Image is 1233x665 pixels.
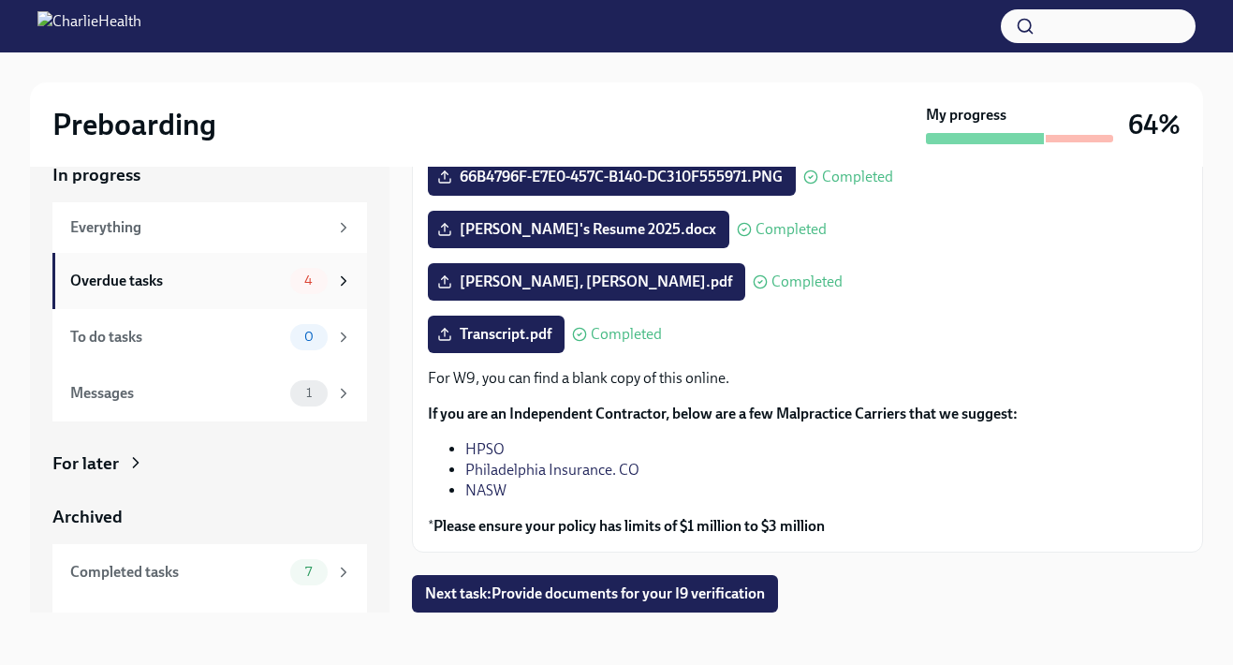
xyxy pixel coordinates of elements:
[52,451,367,476] a: For later
[70,562,283,583] div: Completed tasks
[294,565,323,579] span: 7
[425,584,765,603] span: Next task : Provide documents for your I9 verification
[441,273,732,291] span: [PERSON_NAME], [PERSON_NAME].pdf
[433,517,825,535] strong: Please ensure your policy has limits of $1 million to $3 million
[926,105,1006,126] strong: My progress
[52,163,367,187] a: In progress
[295,386,323,400] span: 1
[1128,108,1181,141] h3: 64%
[428,211,729,248] label: [PERSON_NAME]'s Resume 2025.docx
[52,309,367,365] a: To do tasks0
[52,451,119,476] div: For later
[465,481,506,499] a: NASW
[441,168,783,186] span: 66B4796F-E7E0-457C-B140-DC310F555971.PNG
[756,222,827,237] span: Completed
[70,327,283,347] div: To do tasks
[428,316,565,353] label: Transcript.pdf
[52,365,367,421] a: Messages1
[591,327,662,342] span: Completed
[428,158,796,196] label: 66B4796F-E7E0-457C-B140-DC310F555971.PNG
[441,325,551,344] span: Transcript.pdf
[52,505,367,529] a: Archived
[52,202,367,253] a: Everything
[428,263,745,301] label: [PERSON_NAME], [PERSON_NAME].pdf
[441,220,716,239] span: [PERSON_NAME]'s Resume 2025.docx
[52,253,367,309] a: Overdue tasks4
[52,544,367,600] a: Completed tasks7
[428,405,1018,422] strong: If you are an Independent Contractor, below are a few Malpractice Carriers that we suggest:
[465,440,505,458] a: HPSO
[465,461,639,479] a: Philadelphia Insurance. CO
[52,106,216,143] h2: Preboarding
[293,330,325,344] span: 0
[822,170,893,185] span: Completed
[293,273,324,288] span: 4
[70,383,283,404] div: Messages
[70,271,283,291] div: Overdue tasks
[70,217,328,238] div: Everything
[428,368,1187,389] p: For W9, you can find a blank copy of this online.
[771,274,843,289] span: Completed
[412,575,778,613] button: Next task:Provide documents for your I9 verification
[37,11,141,41] img: CharlieHealth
